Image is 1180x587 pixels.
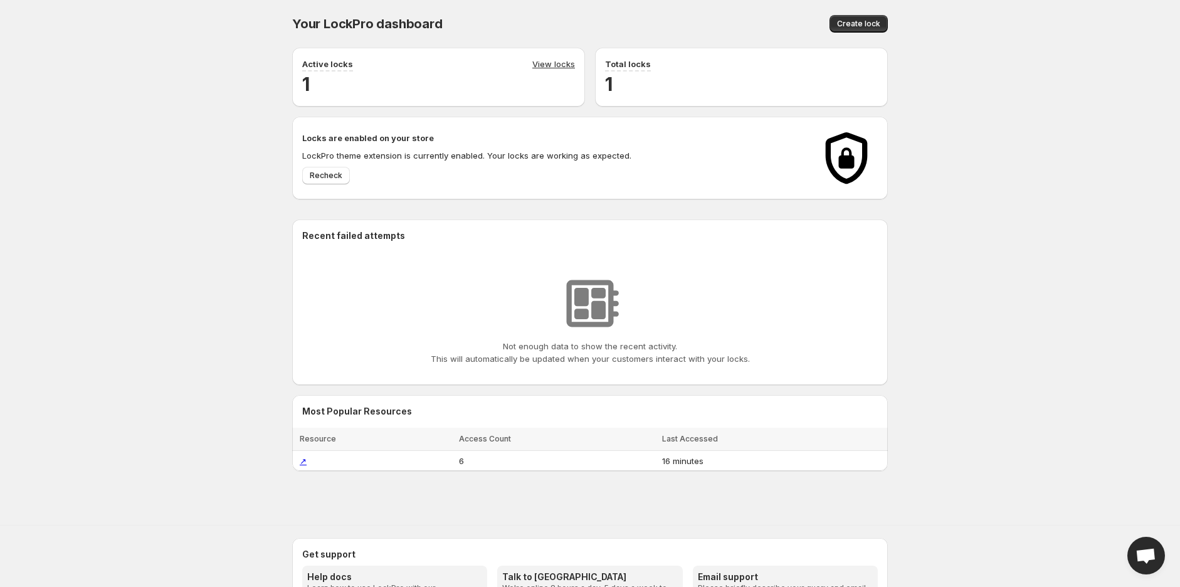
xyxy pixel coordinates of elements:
td: 16 minutes [658,451,888,472]
span: Recheck [310,171,342,181]
a: ↗ [300,456,307,466]
span: Create lock [837,19,880,29]
h2: Most Popular Resources [302,405,878,418]
p: Active locks [302,58,353,70]
p: Total locks [605,58,651,70]
img: No resources found [559,272,621,335]
h2: Recent failed attempts [302,230,405,242]
span: Resource [300,434,336,443]
p: Not enough data to show the recent activity. This will automatically be updated when your custome... [431,340,750,365]
button: Recheck [302,167,350,184]
h3: Talk to [GEOGRAPHIC_DATA] [502,571,677,583]
h3: Email support [698,571,873,583]
span: Your LockPro dashboard [292,16,443,31]
span: Last Accessed [662,434,718,443]
td: 6 [455,451,659,472]
h2: Locks are enabled on your store [302,132,803,144]
a: View locks [532,58,575,71]
button: Create lock [830,15,888,33]
h3: Help docs [307,571,482,583]
h2: Get support [302,548,878,561]
h2: 1 [605,71,878,97]
a: Open chat [1127,537,1165,574]
span: Access Count [459,434,511,443]
p: LockPro theme extension is currently enabled. Your locks are working as expected. [302,149,803,162]
h2: 1 [302,71,575,97]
